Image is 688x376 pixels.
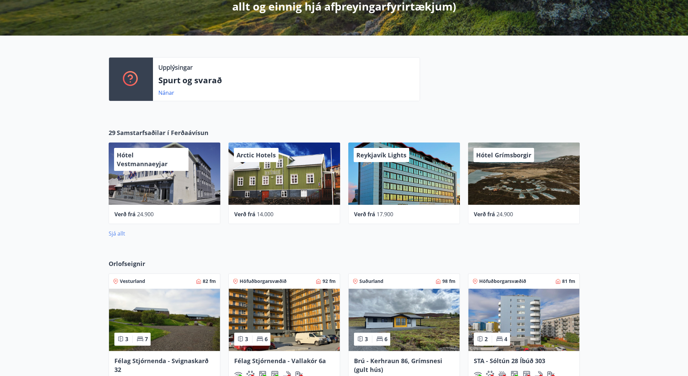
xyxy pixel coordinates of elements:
[485,335,488,343] span: 2
[496,211,513,218] span: 24.900
[240,278,287,285] span: Höfuðborgarsvæðið
[109,128,115,137] span: 29
[349,289,460,351] img: Paella dish
[145,335,148,343] span: 7
[158,89,174,96] a: Nánar
[354,357,442,374] span: Brú - Kerhraun 86, Grímsnesi (gult hús)
[109,259,145,268] span: Orlofseignir
[117,128,208,137] span: Samstarfsaðilar í Ferðaávísun
[234,211,256,218] span: Verð frá
[114,211,136,218] span: Verð frá
[356,151,406,159] span: Reykjavík Lights
[120,278,145,285] span: Vesturland
[442,278,456,285] span: 98 fm
[384,335,387,343] span: 6
[117,151,168,168] span: Hótel Vestmannaeyjar
[476,151,531,159] span: Hótel Grímsborgir
[323,278,336,285] span: 92 fm
[479,278,526,285] span: Höfuðborgarsvæðið
[504,335,507,343] span: 4
[468,289,579,351] img: Paella dish
[257,211,273,218] span: 14.000
[265,335,268,343] span: 6
[109,289,220,351] img: Paella dish
[229,289,340,351] img: Paella dish
[158,74,414,86] p: Spurt og svarað
[114,357,208,374] span: Félag Stjórnenda - Svignaskarð 32
[237,151,276,159] span: Arctic Hotels
[359,278,383,285] span: Suðurland
[562,278,575,285] span: 81 fm
[474,211,495,218] span: Verð frá
[354,211,375,218] span: Verð frá
[109,230,125,237] a: Sjá allt
[125,335,128,343] span: 3
[234,357,326,365] span: Félag Stjórnenda - Vallakór 6a
[137,211,154,218] span: 24.900
[158,63,193,72] p: Upplýsingar
[203,278,216,285] span: 82 fm
[474,357,545,365] span: STA - Sóltún 28 Íbúð 303
[365,335,368,343] span: 3
[245,335,248,343] span: 3
[377,211,393,218] span: 17.900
